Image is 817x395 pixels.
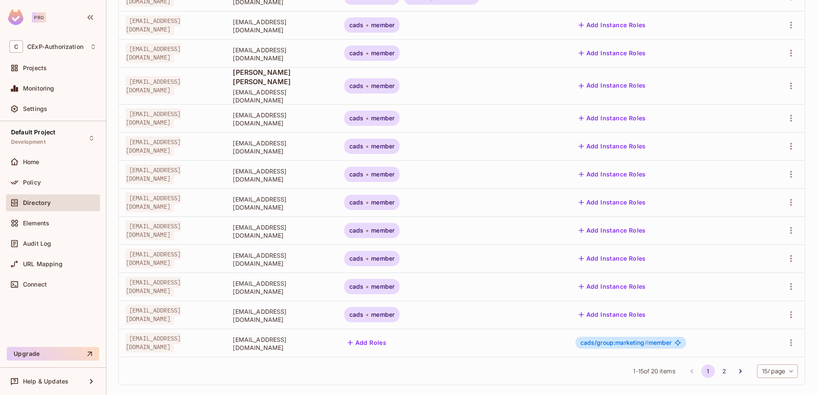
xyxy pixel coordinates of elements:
span: [EMAIL_ADDRESS][DOMAIN_NAME] [126,165,181,184]
button: Add Instance Roles [575,139,649,153]
button: Add Instance Roles [575,252,649,265]
span: 1 - 15 of 20 items [633,367,675,376]
button: Go to page 2 [717,364,731,378]
span: Settings [23,105,47,112]
span: member [371,50,394,57]
span: [EMAIL_ADDRESS][DOMAIN_NAME] [126,108,181,128]
div: Pro [32,12,46,23]
span: [EMAIL_ADDRESS][DOMAIN_NAME] [233,251,330,267]
span: Help & Updates [23,378,69,385]
span: cads [349,255,364,262]
span: [EMAIL_ADDRESS][DOMAIN_NAME] [233,335,330,352]
span: [EMAIL_ADDRESS][DOMAIN_NAME] [233,46,330,62]
span: [EMAIL_ADDRESS][DOMAIN_NAME] [126,136,181,156]
div: 15 / page [757,364,798,378]
span: [EMAIL_ADDRESS][DOMAIN_NAME] [126,305,181,324]
span: Audit Log [23,240,51,247]
button: Add Instance Roles [575,280,649,293]
button: Add Instance Roles [575,46,649,60]
span: [EMAIL_ADDRESS][DOMAIN_NAME] [233,18,330,34]
button: Add Roles [344,336,390,350]
span: cads [349,227,364,234]
span: member [371,115,394,122]
span: cads [349,50,364,57]
span: member [371,227,394,234]
span: member [371,199,394,206]
span: [EMAIL_ADDRESS][DOMAIN_NAME] [126,76,181,96]
span: member [371,143,394,150]
span: member [371,311,394,318]
button: Add Instance Roles [575,79,649,93]
span: Connect [23,281,47,288]
button: Add Instance Roles [575,308,649,321]
span: member [580,339,672,346]
span: member [371,82,394,89]
span: cads [349,199,364,206]
button: Add Instance Roles [575,168,649,181]
span: cads [349,283,364,290]
button: Add Instance Roles [575,224,649,237]
span: [EMAIL_ADDRESS][DOMAIN_NAME] [233,111,330,127]
span: cads [349,82,364,89]
span: [PERSON_NAME] [PERSON_NAME] [233,68,330,86]
span: C [9,40,23,53]
span: cads [349,115,364,122]
span: [EMAIL_ADDRESS][DOMAIN_NAME] [126,333,181,352]
span: Policy [23,179,41,186]
span: Monitoring [23,85,54,92]
span: [EMAIL_ADDRESS][DOMAIN_NAME] [233,307,330,324]
button: Go to next page [734,364,747,378]
span: [EMAIL_ADDRESS][DOMAIN_NAME] [126,249,181,268]
img: SReyMgAAAABJRU5ErkJggg== [8,9,23,25]
span: Home [23,159,40,165]
span: [EMAIL_ADDRESS][DOMAIN_NAME] [126,43,181,63]
button: page 1 [701,364,715,378]
span: cads [349,311,364,318]
button: Add Instance Roles [575,111,649,125]
span: member [371,22,394,28]
span: member [371,283,394,290]
span: [EMAIL_ADDRESS][DOMAIN_NAME] [233,223,330,239]
span: [EMAIL_ADDRESS][DOMAIN_NAME] [126,193,181,212]
span: Elements [23,220,49,227]
span: Development [11,139,46,145]
span: cads [349,22,364,28]
button: Add Instance Roles [575,18,649,32]
span: URL Mapping [23,261,63,267]
span: Projects [23,65,47,71]
span: Workspace: CExP-Authorization [27,43,83,50]
button: Upgrade [7,347,99,361]
span: [EMAIL_ADDRESS][DOMAIN_NAME] [126,277,181,296]
nav: pagination navigation [684,364,748,378]
span: cads/group:marketing [580,339,648,346]
span: [EMAIL_ADDRESS][DOMAIN_NAME] [233,195,330,211]
span: member [371,171,394,178]
button: Add Instance Roles [575,196,649,209]
span: [EMAIL_ADDRESS][DOMAIN_NAME] [233,167,330,183]
span: Directory [23,199,51,206]
span: cads [349,171,364,178]
span: [EMAIL_ADDRESS][DOMAIN_NAME] [126,221,181,240]
span: [EMAIL_ADDRESS][DOMAIN_NAME] [233,88,330,104]
span: cads [349,143,364,150]
span: [EMAIL_ADDRESS][DOMAIN_NAME] [126,15,181,35]
span: [EMAIL_ADDRESS][DOMAIN_NAME] [233,139,330,155]
span: # [645,339,648,346]
span: member [371,255,394,262]
span: [EMAIL_ADDRESS][DOMAIN_NAME] [233,279,330,296]
span: Default Project [11,129,55,136]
